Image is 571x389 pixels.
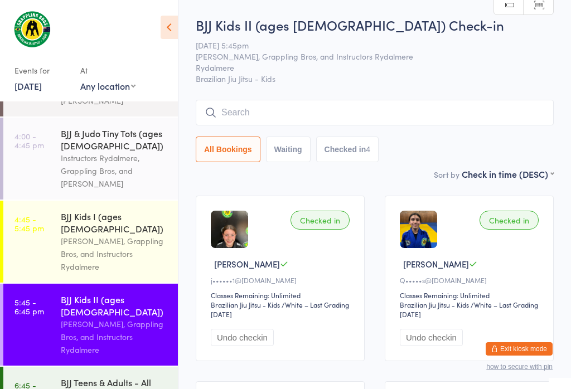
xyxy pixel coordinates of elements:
span: [DATE] 5:45pm [196,40,536,51]
time: 4:00 - 4:45 pm [14,132,44,149]
div: 4 [366,145,370,154]
div: [PERSON_NAME], Grappling Bros, and Instructors Rydalmere [61,235,168,273]
img: image1702274524.png [211,211,248,248]
a: 5:45 -6:45 pmBJJ Kids II (ages [DEMOGRAPHIC_DATA])[PERSON_NAME], Grappling Bros, and Instructors ... [3,284,178,366]
h2: BJJ Kids II (ages [DEMOGRAPHIC_DATA]) Check-in [196,16,554,34]
div: j••••••1@[DOMAIN_NAME] [211,275,353,285]
div: BJJ Kids II (ages [DEMOGRAPHIC_DATA]) [61,293,168,318]
span: [PERSON_NAME] [403,258,469,270]
div: Instructors Rydalmere, Grappling Bros, and [PERSON_NAME] [61,152,168,190]
div: Checked in [480,211,539,230]
div: Classes Remaining: Unlimited [400,290,542,300]
img: image1747730655.png [400,211,437,248]
div: BJJ Kids I (ages [DEMOGRAPHIC_DATA]) [61,210,168,235]
time: 5:45 - 6:45 pm [14,298,44,315]
button: Waiting [266,137,311,162]
div: At [80,61,136,80]
button: Exit kiosk mode [486,342,553,356]
div: Events for [14,61,69,80]
span: Brazilian Jiu Jitsu - Kids [196,73,554,84]
input: Search [196,100,554,125]
button: Checked in4 [316,137,379,162]
div: Any location [80,80,136,92]
a: 4:00 -4:45 pmBJJ & Judo Tiny Tots (ages [DEMOGRAPHIC_DATA])Instructors Rydalmere, Grappling Bros,... [3,118,178,200]
span: Rydalmere [196,62,536,73]
button: how to secure with pin [486,363,553,371]
label: Sort by [434,169,459,180]
div: Checked in [291,211,350,230]
a: 4:45 -5:45 pmBJJ Kids I (ages [DEMOGRAPHIC_DATA])[PERSON_NAME], Grappling Bros, and Instructors R... [3,201,178,283]
div: Q•••••s@[DOMAIN_NAME] [400,275,542,285]
button: Undo checkin [400,329,463,346]
span: [PERSON_NAME], Grappling Bros, and Instructors Rydalmere [196,51,536,62]
time: 4:45 - 5:45 pm [14,215,44,232]
div: BJJ & Judo Tiny Tots (ages [DEMOGRAPHIC_DATA]) [61,127,168,152]
div: [PERSON_NAME], Grappling Bros, and Instructors Rydalmere [61,318,168,356]
button: All Bookings [196,137,260,162]
a: [DATE] [14,80,42,92]
div: Check in time (DESC) [462,168,554,180]
span: [PERSON_NAME] [214,258,280,270]
img: Grappling Bros Rydalmere [11,8,53,50]
button: Undo checkin [211,329,274,346]
div: Brazilian Jiu Jitsu - Kids [211,300,280,309]
div: Brazilian Jiu Jitsu - Kids [400,300,469,309]
div: Classes Remaining: Unlimited [211,290,353,300]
